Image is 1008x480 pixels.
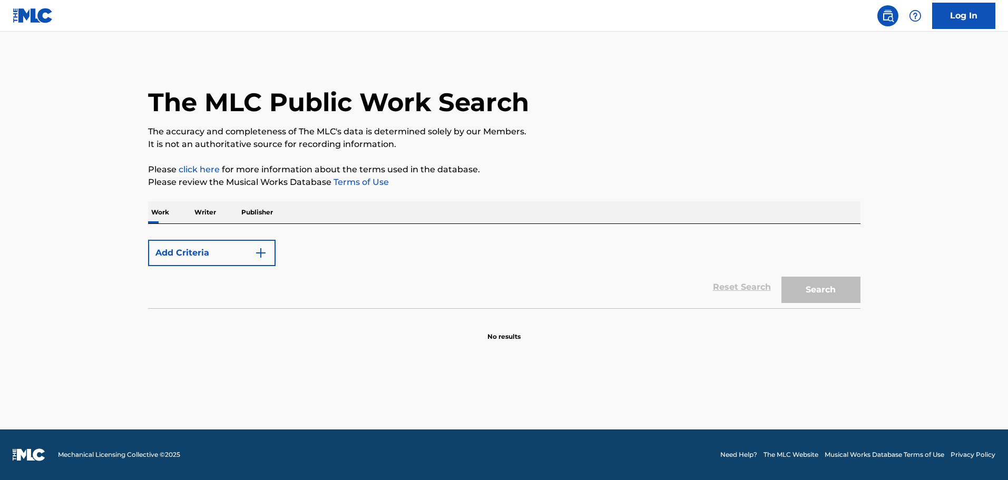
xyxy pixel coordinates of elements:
p: Publisher [238,201,276,223]
p: Writer [191,201,219,223]
p: Please for more information about the terms used in the database. [148,163,860,176]
a: The MLC Website [764,450,818,459]
a: Public Search [877,5,898,26]
img: MLC Logo [13,8,53,23]
a: Privacy Policy [951,450,995,459]
img: search [882,9,894,22]
form: Search Form [148,234,860,308]
img: logo [13,448,45,461]
a: click here [179,164,220,174]
a: Musical Works Database Terms of Use [825,450,944,459]
p: Please review the Musical Works Database [148,176,860,189]
p: It is not an authoritative source for recording information. [148,138,860,151]
img: help [909,9,922,22]
img: 9d2ae6d4665cec9f34b9.svg [255,247,267,259]
p: No results [487,319,521,341]
div: Help [905,5,926,26]
span: Mechanical Licensing Collective © 2025 [58,450,180,459]
button: Add Criteria [148,240,276,266]
a: Terms of Use [331,177,389,187]
a: Log In [932,3,995,29]
p: Work [148,201,172,223]
h1: The MLC Public Work Search [148,86,529,118]
p: The accuracy and completeness of The MLC's data is determined solely by our Members. [148,125,860,138]
a: Need Help? [720,450,757,459]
